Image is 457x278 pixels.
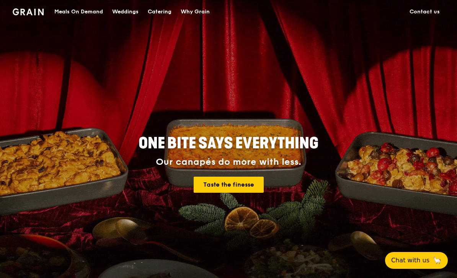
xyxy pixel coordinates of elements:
a: Weddings [108,0,143,23]
div: Why Grain [181,0,210,23]
a: Contact us [405,0,444,23]
img: Grain [13,8,44,15]
span: 🦙 [433,256,442,265]
span: Chat with us [391,256,429,265]
button: Chat with us🦙 [385,252,448,269]
a: Taste the finesse [194,177,264,193]
span: ONE BITE SAYS EVERYTHING [139,134,318,153]
div: Meals On Demand [54,0,103,23]
div: Weddings [112,0,139,23]
a: Why Grain [176,0,214,23]
div: Our canapés do more with less. [91,157,366,167]
div: Catering [148,0,171,23]
a: Catering [143,0,176,23]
